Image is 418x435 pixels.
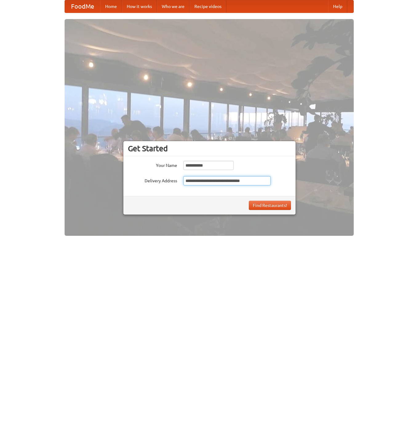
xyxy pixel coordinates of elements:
a: Who we are [157,0,189,13]
a: FoodMe [65,0,100,13]
a: How it works [122,0,157,13]
label: Your Name [128,161,177,168]
a: Home [100,0,122,13]
button: Find Restaurants! [249,201,291,210]
label: Delivery Address [128,176,177,184]
a: Recipe videos [189,0,226,13]
h3: Get Started [128,144,291,153]
a: Help [328,0,347,13]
